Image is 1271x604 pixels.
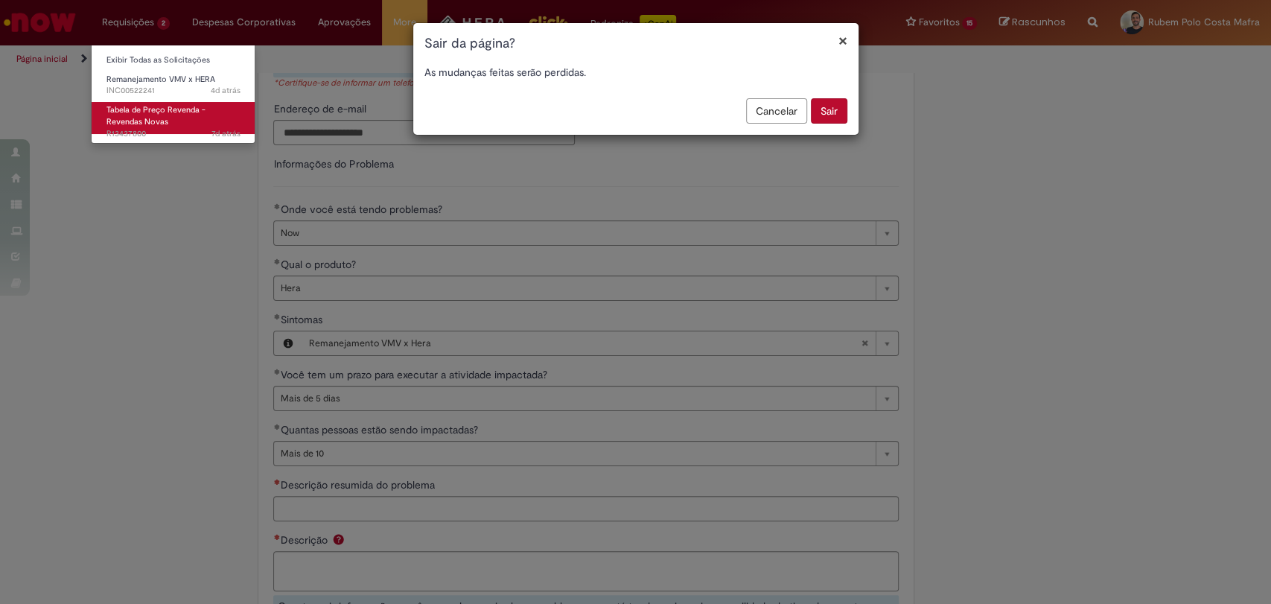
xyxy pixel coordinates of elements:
p: As mudanças feitas serão perdidas. [424,65,847,80]
span: Tabela de Preço Revenda - Revendas Novas [106,104,206,127]
a: Exibir Todas as Solicitações [92,52,255,69]
button: Fechar modal [838,33,847,48]
span: 4d atrás [211,85,240,96]
span: INC00522241 [106,85,240,97]
button: Sair [811,98,847,124]
a: Aberto INC00522241 : Remanejamento VMV x HERA [92,71,255,99]
time: 21/08/2025 17:29:56 [211,128,240,139]
a: Aberto R13437800 : Tabela de Preço Revenda - Revendas Novas [92,102,255,134]
h1: Sair da página? [424,34,847,54]
ul: Requisições [91,45,255,144]
span: Remanejamento VMV x HERA [106,74,215,85]
span: 7d atrás [211,128,240,139]
button: Cancelar [746,98,807,124]
span: R13437800 [106,128,240,140]
time: 25/08/2025 09:56:30 [211,85,240,96]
